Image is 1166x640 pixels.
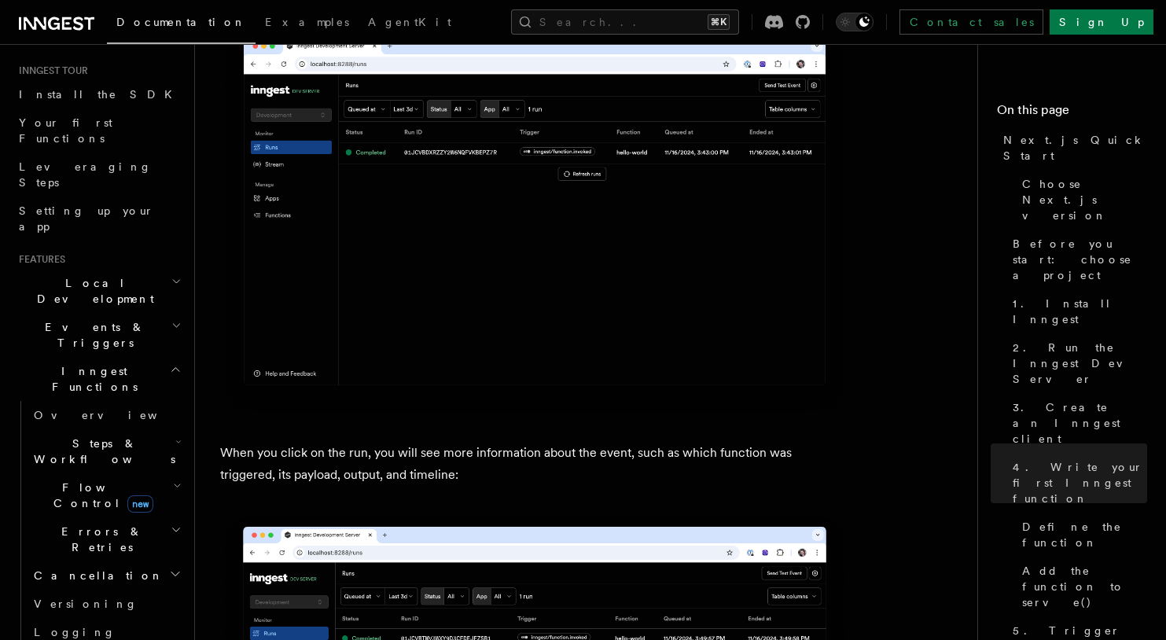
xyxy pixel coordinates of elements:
a: Sign Up [1050,9,1153,35]
span: Cancellation [28,568,164,583]
span: AgentKit [368,16,451,28]
a: Examples [256,5,359,42]
a: Next.js Quick Start [997,126,1147,170]
span: Before you start: choose a project [1013,236,1147,283]
a: Versioning [28,590,185,618]
h4: On this page [997,101,1147,126]
button: Flow Controlnew [28,473,185,517]
p: When you click on the run, you will see more information about the event, such as which function ... [220,442,849,486]
span: Steps & Workflows [28,436,175,467]
button: Search...⌘K [511,9,739,35]
a: 1. Install Inngest [1006,289,1147,333]
a: 3. Create an Inngest client [1006,393,1147,453]
span: Inngest Functions [13,363,170,395]
span: Versioning [34,598,138,610]
span: Events & Triggers [13,319,171,351]
a: Overview [28,401,185,429]
a: Contact sales [899,9,1043,35]
span: Choose Next.js version [1022,176,1147,223]
span: Next.js Quick Start [1003,132,1147,164]
span: Inngest tour [13,64,88,77]
span: Examples [265,16,349,28]
span: Define the function [1022,519,1147,550]
a: Documentation [107,5,256,44]
span: new [127,495,153,513]
a: 4. Write your first Inngest function [1006,453,1147,513]
button: Toggle dark mode [836,13,874,31]
a: Choose Next.js version [1016,170,1147,230]
span: Leveraging Steps [19,160,152,189]
button: Cancellation [28,561,185,590]
span: Setting up your app [19,204,154,233]
span: Your first Functions [19,116,112,145]
button: Inngest Functions [13,357,185,401]
span: Add the function to serve() [1022,563,1147,610]
span: 3. Create an Inngest client [1013,399,1147,447]
span: Local Development [13,275,171,307]
span: Features [13,253,65,266]
span: Overview [34,409,196,421]
span: Flow Control [28,480,173,511]
span: 2. Run the Inngest Dev Server [1013,340,1147,387]
span: 1. Install Inngest [1013,296,1147,327]
a: Add the function to serve() [1016,557,1147,616]
button: Events & Triggers [13,313,185,357]
a: Define the function [1016,513,1147,557]
button: Errors & Retries [28,517,185,561]
span: Install the SDK [19,88,182,101]
a: 2. Run the Inngest Dev Server [1006,333,1147,393]
kbd: ⌘K [708,14,730,30]
a: AgentKit [359,5,461,42]
a: Your first Functions [13,109,185,153]
span: Errors & Retries [28,524,171,555]
a: Setting up your app [13,197,185,241]
button: Steps & Workflows [28,429,185,473]
a: Install the SDK [13,80,185,109]
span: 4. Write your first Inngest function [1013,459,1147,506]
a: Leveraging Steps [13,153,185,197]
a: Before you start: choose a project [1006,230,1147,289]
span: Documentation [116,16,246,28]
button: Local Development [13,269,185,313]
span: Logging [34,626,116,638]
img: Inngest Dev Server web interface's runs tab with a single completed run displayed [220,21,849,417]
